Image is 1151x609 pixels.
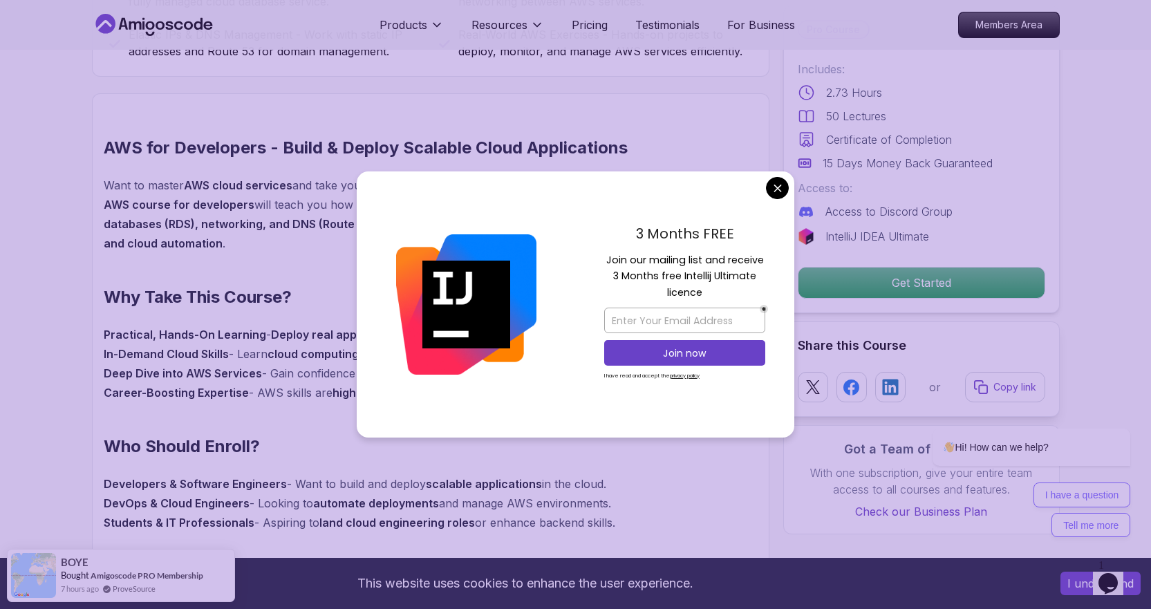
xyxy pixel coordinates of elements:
[825,203,953,220] p: Access to Discord Group
[798,503,1045,520] a: Check our Business Plan
[11,553,56,598] img: provesource social proof notification image
[471,17,527,33] p: Resources
[1060,572,1141,595] button: Accept cookies
[798,465,1045,498] p: With one subscription, give your entire team access to all courses and features.
[798,180,1045,196] p: Access to:
[104,176,692,253] p: Want to master and take your to the next level? This will teach you how to launch, configure, and...
[268,347,500,361] strong: cloud computing, networking, and DevOps
[823,155,993,171] p: 15 Days Money Back Guaranteed
[958,12,1060,38] a: Members Area
[635,17,700,33] a: Testimonials
[104,386,249,400] strong: Career-Boosting Expertise
[888,303,1137,547] iframe: chat widget
[104,347,229,361] strong: In-Demand Cloud Skills
[113,583,156,594] a: ProveSource
[959,12,1059,37] p: Members Area
[798,336,1045,355] h2: Share this Course
[798,61,1045,77] p: Includes:
[104,325,692,402] p: - on AWS step by step. - Learn best practices. - Gain confidence in . - AWS skills are in DevOps,...
[104,516,254,530] strong: Students & IT Professionals
[104,286,692,308] h2: Why Take This Course?
[271,328,403,341] strong: Deploy real applications
[104,328,266,341] strong: Practical, Hands-On Learning
[380,17,444,44] button: Products
[380,17,427,33] p: Products
[104,435,692,458] h2: Who Should Enroll?
[104,496,250,510] strong: DevOps & Cloud Engineers
[826,108,886,124] p: 50 Lectures
[1093,554,1137,595] iframe: chat widget
[61,570,89,581] span: Bought
[10,568,1040,599] div: This website uses cookies to enhance the user experience.
[184,178,292,192] strong: AWS cloud services
[104,366,262,380] strong: Deep Dive into AWS Services
[313,496,439,510] strong: automate deployments
[825,228,929,245] p: IntelliJ IDEA Ultimate
[104,474,692,532] p: - Want to build and deploy in the cloud. - Looking to and manage AWS environments. - Aspiring to ...
[104,477,287,491] strong: Developers & Software Engineers
[61,583,99,594] span: 7 hours ago
[471,17,544,44] button: Resources
[426,477,542,491] strong: scalable applications
[104,137,692,159] h2: AWS for Developers - Build & Deploy Scalable Cloud Applications
[572,17,608,33] a: Pricing
[333,386,404,400] strong: highly valued
[61,556,88,568] span: BOYE
[319,516,475,530] strong: land cloud engineering roles
[798,267,1045,299] button: Get Started
[826,84,882,101] p: 2.73 Hours
[798,228,814,245] img: jetbrains logo
[798,268,1045,298] p: Get Started
[91,570,203,581] a: Amigoscode PRO Membership
[826,131,952,148] p: Certificate of Completion
[798,440,1045,459] h3: Got a Team of 5 or More?
[727,17,795,33] a: For Business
